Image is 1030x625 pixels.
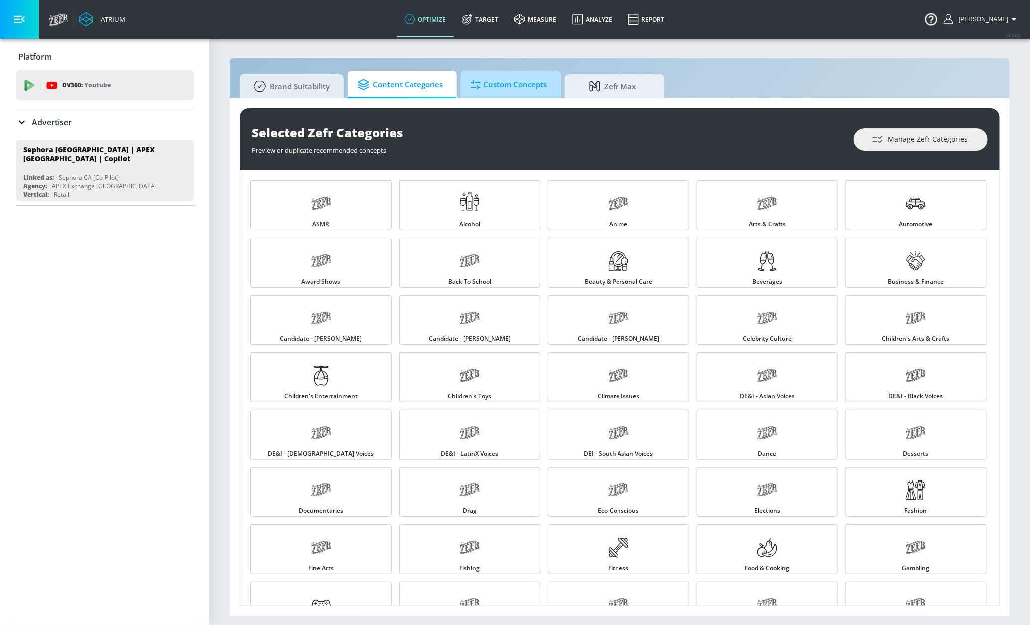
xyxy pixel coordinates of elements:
span: Candidate - [PERSON_NAME] [578,336,659,342]
a: Automotive [845,180,987,230]
a: Target [454,1,506,37]
div: Linked as: [23,173,54,182]
button: Manage Zefr Categories [854,128,988,151]
span: Celebrity Culture [743,336,792,342]
a: Back to School [399,238,540,288]
span: Children's Entertainment [284,393,358,399]
a: Children's Entertainment [250,352,392,402]
a: Business & Finance [845,238,987,288]
span: Dance [758,451,777,457]
a: Beauty & Personal Care [548,238,689,288]
button: [PERSON_NAME] [944,13,1020,25]
a: Children's Toys [399,352,540,402]
a: DE&I - Black Voices [845,352,987,402]
div: Sephora [GEOGRAPHIC_DATA] | APEX [GEOGRAPHIC_DATA] | Copilot [23,145,177,163]
div: Atrium [97,15,125,24]
span: v 4.24.0 [1006,33,1020,38]
span: Brand Suitability [250,74,330,98]
a: Drag [399,467,540,517]
a: Children's Arts & Crafts [845,295,987,345]
a: DE&I - Asian Voices [697,352,838,402]
span: Fishing [459,565,480,571]
span: ASMR [313,221,330,227]
span: Automotive [899,221,933,227]
a: Candidate - [PERSON_NAME] [548,295,689,345]
a: Eco-Conscious [548,467,689,517]
a: Fine Arts [250,524,392,574]
span: Anime [609,221,627,227]
span: Arts & Crafts [749,221,786,227]
div: Platform [16,43,194,71]
a: Celebrity Culture [697,295,838,345]
a: ASMR [250,180,392,230]
a: measure [506,1,564,37]
a: DE&I - LatinX Voices [399,410,540,460]
div: Sephora CA [Co-Pilot] [59,173,119,182]
span: Content Categories [358,73,443,97]
p: DV360: [62,80,111,91]
a: Fitness [548,524,689,574]
div: Selected Zefr Categories [252,124,844,141]
a: Candidate - [PERSON_NAME] [399,295,540,345]
div: Advertiser [16,108,194,136]
span: Fine Arts [308,565,334,571]
span: Children's Arts & Crafts [882,336,950,342]
span: Drag [463,508,477,514]
a: Dance [697,410,838,460]
span: Desserts [903,451,929,457]
a: Fashion [845,467,987,517]
a: Candidate - [PERSON_NAME] [250,295,392,345]
span: DEI - South Asian Voices [584,451,653,457]
a: Climate Issues [548,352,689,402]
a: Award Shows [250,238,392,288]
a: Alcohol [399,180,540,230]
a: DE&I - [DEMOGRAPHIC_DATA] Voices [250,410,392,460]
span: Documentaries [299,508,343,514]
span: Zefr Max [575,74,650,98]
span: Candidate - [PERSON_NAME] [280,336,362,342]
span: Fashion [905,508,927,514]
span: Children's Toys [448,393,491,399]
a: Fishing [399,524,540,574]
p: Youtube [84,80,111,90]
a: DEI - South Asian Voices [548,410,689,460]
span: Climate Issues [598,393,639,399]
div: DV360: Youtube [16,70,194,100]
p: Advertiser [32,117,72,128]
span: Alcohol [459,221,480,227]
div: Sephora [GEOGRAPHIC_DATA] | APEX [GEOGRAPHIC_DATA] | CopilotLinked as:Sephora CA [Co-Pilot]Agency... [16,140,194,201]
a: Anime [548,180,689,230]
span: Manage Zefr Categories [874,133,968,146]
span: Candidate - [PERSON_NAME] [429,336,511,342]
div: Vertical: [23,190,49,199]
span: Fitness [608,565,628,571]
span: Award Shows [302,279,341,285]
div: Preview or duplicate recommended concepts [252,141,844,155]
a: Atrium [79,12,125,27]
span: Business & Finance [888,279,944,285]
a: Documentaries [250,467,392,517]
a: optimize [397,1,454,37]
span: Beverages [752,279,782,285]
span: Custom Concepts [471,73,547,97]
a: Beverages [697,238,838,288]
a: Gambling [845,524,987,574]
span: Elections [754,508,780,514]
span: Beauty & Personal Care [585,279,652,285]
span: DE&I - Asian Voices [740,393,795,399]
span: Gambling [902,565,930,571]
a: Desserts [845,410,987,460]
div: Agency: [23,182,47,190]
div: Retail [54,190,69,199]
span: Food & Cooking [745,565,790,571]
p: Platform [18,51,52,62]
span: DE&I - Black Voices [889,393,943,399]
a: Analyze [564,1,620,37]
span: Eco-Conscious [598,508,639,514]
div: APEX Exchange [GEOGRAPHIC_DATA] [52,182,157,190]
span: login as: shannan.conley@zefr.com [955,16,1008,23]
span: DE&I - [DEMOGRAPHIC_DATA] Voices [268,451,374,457]
button: Open Resource Center [917,5,945,33]
a: Arts & Crafts [697,180,838,230]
